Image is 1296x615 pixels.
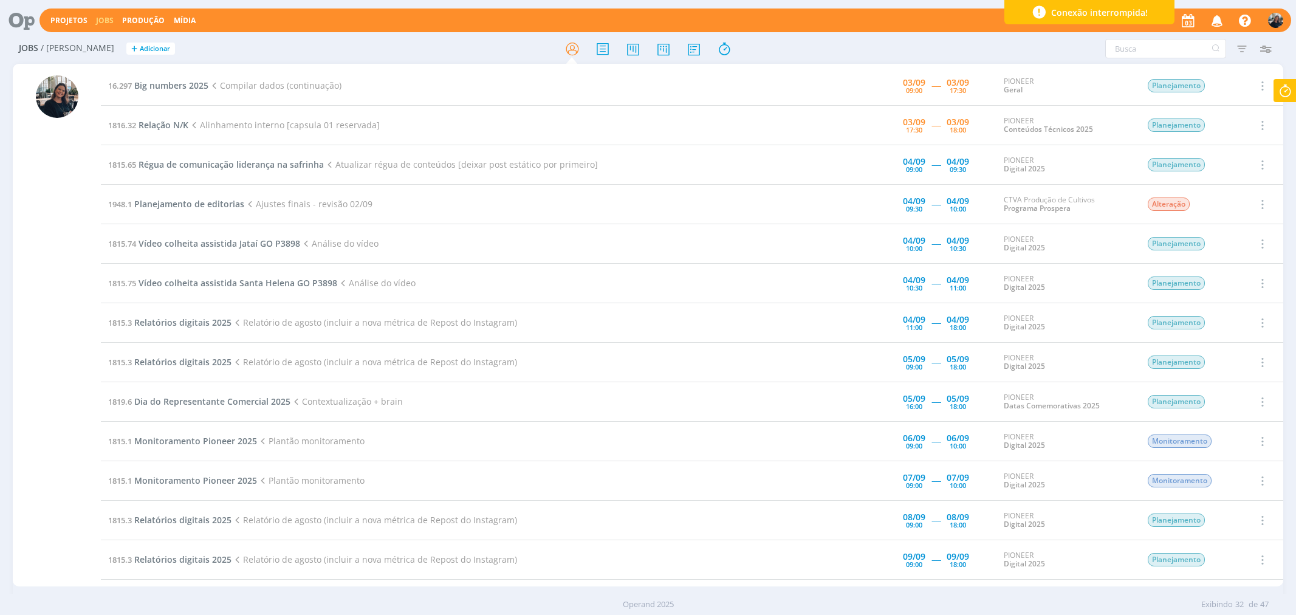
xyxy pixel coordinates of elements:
span: Exibindo [1201,599,1233,611]
div: 08/09 [903,513,925,521]
span: 1815.3 [108,515,132,526]
a: Digital 2025 [1004,440,1045,450]
span: Relatório de agosto (incluir a nova métrica de Repost do Instagram) [231,514,516,526]
div: 18:00 [950,561,966,568]
span: Monitoramento [1148,474,1212,487]
span: Jobs [19,43,38,53]
div: 04/09 [947,315,969,324]
span: + [131,43,137,55]
span: Régua de comunicação liderança na safrinha [139,159,324,170]
button: Mídia [170,16,199,26]
span: Dia do Representante Comercial 2025 [134,396,290,407]
span: 1815.3 [108,554,132,565]
div: 18:00 [950,521,966,528]
span: ----- [931,198,941,210]
span: Análise do vídeo [337,277,415,289]
span: ----- [931,238,941,249]
a: 1819.6Dia do Representante Comercial 2025 [108,396,290,407]
span: Conexão interrompida! [1051,6,1148,19]
img: M [1268,13,1283,28]
a: Digital 2025 [1004,479,1045,490]
a: 1815.3Relatórios digitais 2025 [108,317,231,328]
span: Relatório de agosto (incluir a nova métrica de Repost do Instagram) [231,356,516,368]
a: 1815.3Relatórios digitais 2025 [108,514,231,526]
div: 09:00 [906,561,922,568]
div: 03/09 [947,118,969,126]
span: Planejamento de editorias [134,198,244,210]
span: 16.297 [108,80,132,91]
div: 03/09 [947,78,969,87]
div: PIONEER [1004,77,1129,95]
div: 10:30 [950,245,966,252]
span: Alinhamento interno [capsula 01 reservada] [188,119,379,131]
span: 32 [1235,599,1244,611]
div: CTVA Produção de Cultivos [1004,196,1129,213]
div: 09:30 [906,205,922,212]
span: Ajustes finais - revisão 02/09 [244,198,372,210]
div: 18:00 [950,324,966,331]
a: Conteúdos Técnicos 2025 [1004,124,1093,134]
div: 04/09 [903,276,925,284]
div: PIONEER [1004,314,1129,332]
span: Relatório de agosto (incluir a nova métrica de Repost do Instagram) [231,554,516,565]
div: 09/09 [903,552,925,561]
div: 07/09 [903,473,925,482]
div: 04/09 [903,197,925,205]
div: 10:00 [950,205,966,212]
div: 05/09 [903,355,925,363]
div: 03/09 [903,118,925,126]
div: 09:00 [906,442,922,449]
span: ----- [931,317,941,328]
span: 47 [1260,599,1269,611]
span: Contextualização + brain [290,396,402,407]
a: 1815.1Monitoramento Pioneer 2025 [108,475,257,486]
div: PIONEER [1004,117,1129,134]
div: 10:00 [950,442,966,449]
a: Programa Prospera [1004,203,1071,213]
div: 09:00 [906,87,922,94]
a: 1816.32Relação N/K [108,119,188,131]
div: 04/09 [947,276,969,284]
span: Planejamento [1148,119,1205,132]
div: PIONEER [1004,354,1129,371]
div: 04/09 [947,236,969,245]
div: PIONEER [1004,235,1129,253]
span: ----- [931,277,941,289]
button: Produção [118,16,168,26]
input: Busca [1105,39,1226,58]
span: ----- [931,396,941,407]
span: Relatórios digitais 2025 [134,317,231,328]
span: Vídeo colheita assistida Jataí GO P3898 [139,238,300,249]
span: Planejamento [1148,277,1205,290]
div: PIONEER [1004,551,1129,569]
div: 04/09 [903,157,925,166]
div: 17:30 [950,87,966,94]
div: 05/09 [903,394,925,403]
span: Planejamento [1148,356,1205,369]
div: 03/09 [903,78,925,87]
span: Relatórios digitais 2025 [134,356,231,368]
a: Digital 2025 [1004,163,1045,174]
div: 18:00 [950,403,966,410]
div: PIONEER [1004,512,1129,529]
span: Monitoramento Pioneer 2025 [134,435,257,447]
div: 05/09 [947,355,969,363]
div: 09/09 [947,552,969,561]
span: Análise do vídeo [300,238,378,249]
div: 10:30 [906,284,922,291]
span: Plantão monitoramento [257,475,364,486]
button: M [1267,10,1284,31]
a: Digital 2025 [1004,558,1045,569]
span: Vídeo colheita assistida Santa Helena GO P3898 [139,277,337,289]
span: Relação N/K [139,119,188,131]
div: 11:00 [950,284,966,291]
a: 1815.75Vídeo colheita assistida Santa Helena GO P3898 [108,277,337,289]
span: ----- [931,80,941,91]
div: 09:00 [906,521,922,528]
a: 1815.65Régua de comunicação liderança na safrinha [108,159,324,170]
span: ----- [931,119,941,131]
div: PIONEER [1004,275,1129,292]
div: 06/09 [903,434,925,442]
span: de [1249,599,1258,611]
div: 08/09 [947,513,969,521]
